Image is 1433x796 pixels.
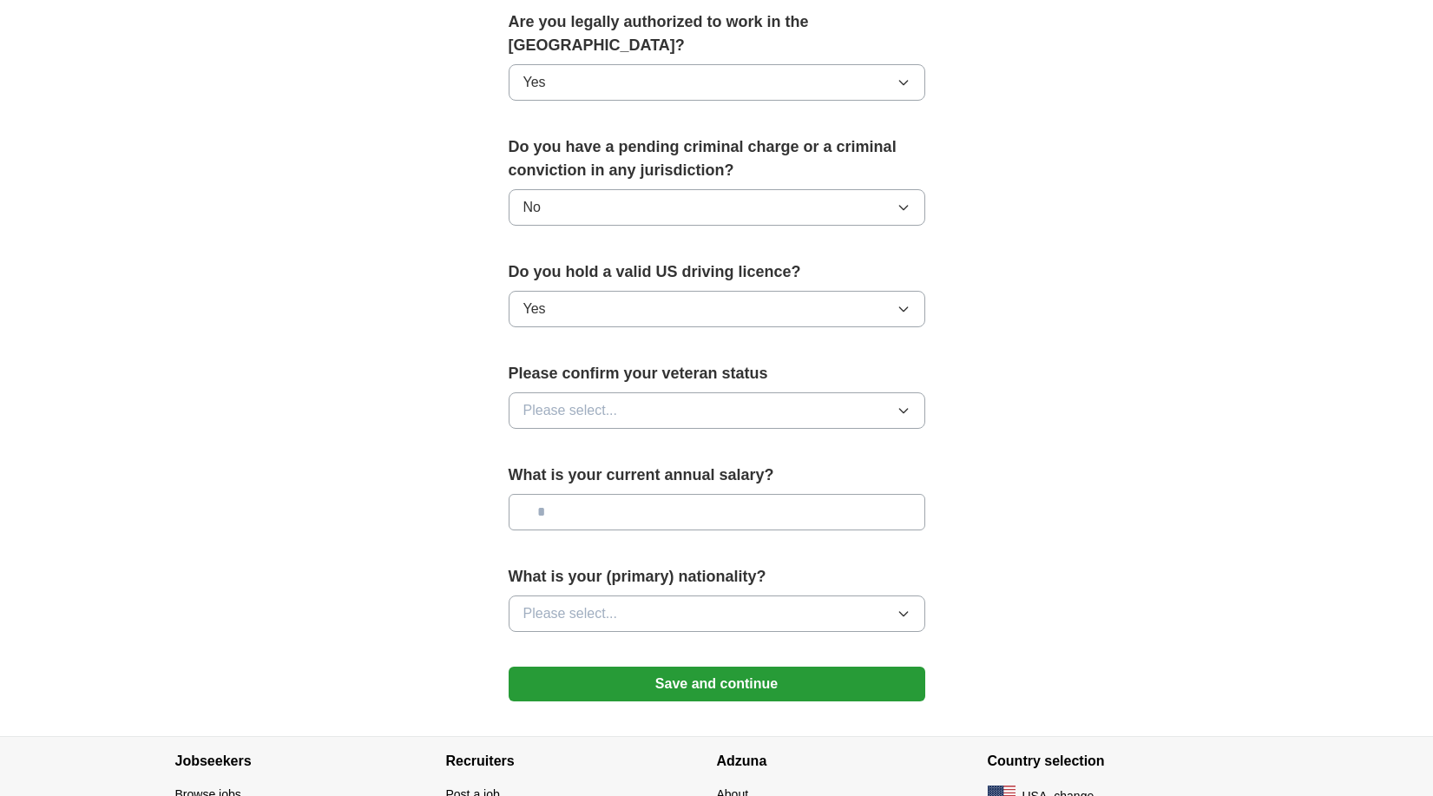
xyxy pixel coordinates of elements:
[988,737,1259,786] h4: Country selection
[509,392,925,429] button: Please select...
[509,362,925,385] label: Please confirm your veteran status
[509,260,925,284] label: Do you hold a valid US driving licence?
[509,464,925,487] label: What is your current annual salary?
[509,667,925,701] button: Save and continue
[523,603,618,624] span: Please select...
[509,291,925,327] button: Yes
[509,64,925,101] button: Yes
[509,135,925,182] label: Do you have a pending criminal charge or a criminal conviction in any jurisdiction?
[523,400,618,421] span: Please select...
[523,299,546,319] span: Yes
[523,72,546,93] span: Yes
[509,189,925,226] button: No
[523,197,541,218] span: No
[509,565,925,589] label: What is your (primary) nationality?
[509,10,925,57] label: Are you legally authorized to work in the [GEOGRAPHIC_DATA]?
[509,595,925,632] button: Please select...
